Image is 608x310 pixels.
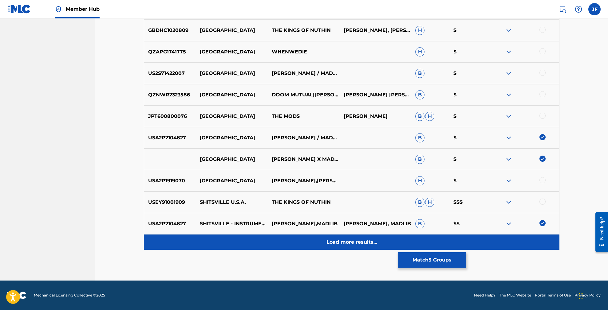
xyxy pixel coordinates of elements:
[398,252,466,268] button: Match5 Groups
[415,26,424,35] span: H
[591,206,608,258] iframe: Resource Center
[415,198,424,207] span: B
[7,292,26,299] img: logo
[415,176,424,185] span: H
[415,69,424,78] span: B
[505,48,512,56] img: expand
[196,91,268,99] p: [GEOGRAPHIC_DATA]
[539,156,546,162] img: deselect
[196,48,268,56] p: [GEOGRAPHIC_DATA]
[267,177,339,184] p: [PERSON_NAME],[PERSON_NAME] FEAT. [PERSON_NAME]
[196,199,268,206] p: SHITSVILLE U.S.A.
[505,27,512,34] img: expand
[575,6,582,13] img: help
[267,91,339,99] p: DOOM MUTUAL|[PERSON_NAME]|[PERSON_NAME]
[505,156,512,163] img: expand
[505,199,512,206] img: expand
[505,177,512,184] img: expand
[505,91,512,99] img: expand
[559,6,566,13] img: search
[505,220,512,227] img: expand
[572,3,585,15] div: Help
[144,27,196,34] p: GBDHC1020809
[196,177,268,184] p: [GEOGRAPHIC_DATA]
[449,134,488,141] p: $
[144,48,196,56] p: QZAPG1741775
[449,156,488,163] p: $
[144,134,196,141] p: USA2P2104827
[144,91,196,99] p: QZNWR2323586
[449,220,488,227] p: $$
[66,6,100,13] span: Member Hub
[267,220,339,227] p: [PERSON_NAME],MADLIB
[267,70,339,77] p: [PERSON_NAME] / MADLIB
[144,70,196,77] p: US2S71422007
[267,113,339,120] p: THE MODS
[425,198,434,207] span: H
[588,3,601,15] div: User Menu
[449,91,488,99] p: $
[34,293,105,298] span: Mechanical Licensing Collective © 2025
[449,199,488,206] p: $$$
[339,113,411,120] p: [PERSON_NAME]
[267,199,339,206] p: THE KINGS OF NUTHIN
[144,113,196,120] p: JPT600800076
[449,113,488,120] p: $
[425,112,434,121] span: H
[539,134,546,140] img: deselect
[339,27,411,34] p: [PERSON_NAME], [PERSON_NAME]
[415,133,424,142] span: B
[556,3,569,15] a: Public Search
[267,156,339,163] p: [PERSON_NAME] X MADLIB
[7,5,31,14] img: MLC Logo
[415,155,424,164] span: B
[196,156,268,163] p: [GEOGRAPHIC_DATA]
[144,220,196,227] p: USA2P2104827
[499,293,531,298] a: The MLC Website
[144,199,196,206] p: USEY91001909
[55,6,62,13] img: Top Rightsholder
[415,90,424,99] span: B
[196,134,268,141] p: [GEOGRAPHIC_DATA]
[267,48,339,56] p: WHENWEDIE
[339,91,411,99] p: [PERSON_NAME] [PERSON_NAME], [PERSON_NAME] [PERSON_NAME]
[505,113,512,120] img: expand
[577,281,608,310] iframe: Chat Widget
[196,27,268,34] p: [GEOGRAPHIC_DATA]
[267,27,339,34] p: THE KINGS OF NUTHIN
[449,70,488,77] p: $
[579,287,583,305] div: Drag
[196,220,268,227] p: SHITSVILLE - INSTRUMENTAL
[267,134,339,141] p: [PERSON_NAME] / MADLIB
[339,220,411,227] p: [PERSON_NAME], MADLIB
[326,238,377,246] p: Load more results...
[144,177,196,184] p: USA2P1919070
[535,293,571,298] a: Portal Terms of Use
[574,293,601,298] a: Privacy Policy
[415,112,424,121] span: B
[196,70,268,77] p: [GEOGRAPHIC_DATA]
[196,113,268,120] p: [GEOGRAPHIC_DATA]
[505,70,512,77] img: expand
[505,134,512,141] img: expand
[449,27,488,34] p: $
[415,47,424,56] span: H
[474,293,495,298] a: Need Help?
[449,48,488,56] p: $
[415,219,424,228] span: B
[449,177,488,184] p: $
[539,220,546,226] img: deselect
